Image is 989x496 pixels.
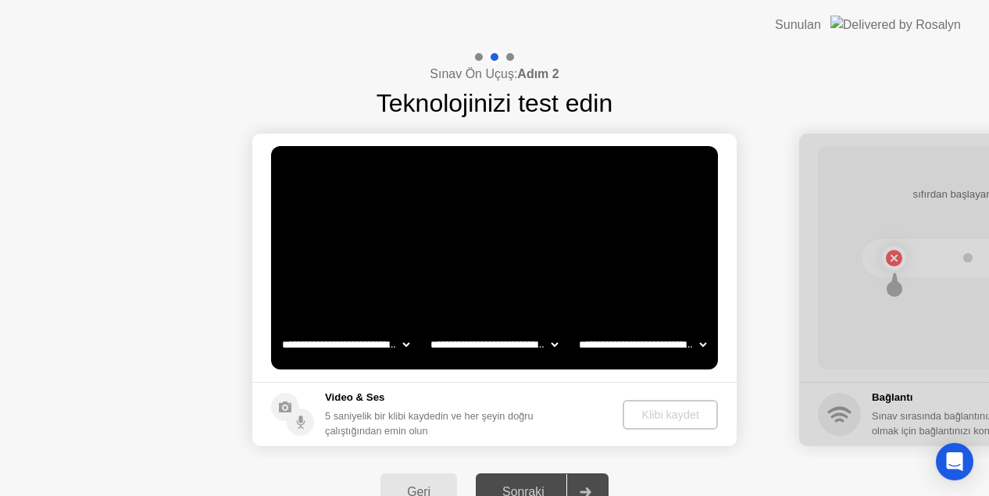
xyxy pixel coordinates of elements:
[377,84,612,122] h1: Teknolojinizi test edin
[517,67,559,80] b: Adım 2
[279,329,412,360] select: Available cameras
[629,409,712,421] div: Klibi kaydet
[427,329,561,360] select: Available speakers
[623,400,718,430] button: Klibi kaydet
[325,390,534,405] h5: Video & Ses
[576,329,709,360] select: Available microphones
[775,16,821,34] div: Sunulan
[936,443,973,480] div: Open Intercom Messenger
[830,16,961,34] img: Delivered by Rosalyn
[325,409,534,438] div: 5 saniyelik bir klibi kaydedin ve her şeyin doğru çalıştığından emin olun
[430,65,559,84] h4: Sınav Ön Uçuş:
